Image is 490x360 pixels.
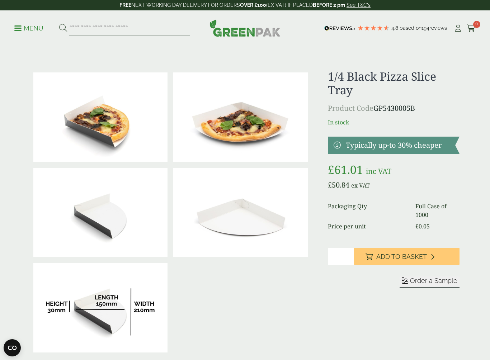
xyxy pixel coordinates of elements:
dt: Price per unit [328,222,407,231]
bdi: 50.84 [328,180,349,190]
span: 0 [473,21,480,28]
span: 4.8 [391,25,400,31]
span: Based on [400,25,421,31]
strong: BEFORE 2 pm [313,2,345,8]
span: £ [415,222,419,230]
h1: 1/4 Black Pizza Slice Tray [328,70,460,97]
span: Product Code [328,103,373,113]
span: ex VAT [351,181,370,189]
i: Cart [467,25,476,32]
a: 0 [467,23,476,34]
span: £ [328,180,332,190]
bdi: 61.01 [328,162,363,177]
img: GP5430005B Quarter Black Pizza Slice Tray (Large) DIMS [33,263,168,352]
span: reviews [429,25,447,31]
dt: Packaging Qty [328,202,407,219]
div: 4.78 Stars [357,25,390,31]
dd: Full Case of 1000 [415,202,460,219]
img: Quarter Black Pizza Slice Tray (Large) [33,168,168,257]
button: Add to Basket [354,248,460,265]
p: GP5430005B [328,103,460,114]
bdi: 0.05 [415,222,430,230]
i: My Account [453,25,462,32]
span: inc VAT [366,166,391,176]
span: 194 [421,25,429,31]
span: Add to Basket [376,253,427,261]
p: Menu [14,24,43,33]
img: REVIEWS.io [324,26,355,31]
span: £ [328,162,334,177]
a: Menu [14,24,43,31]
button: Order a Sample [400,276,460,288]
p: In stock [328,118,460,127]
img: Quarter Black Pizza Slice Tray Food Front (Large) [173,72,307,162]
img: Quarter Black Pizza Slice Tray Food Side (Large)[12078] [33,72,168,162]
img: GreenPak Supplies [209,19,281,37]
strong: FREE [119,2,131,8]
img: Quarter Black Pizza Slice Tray Front (Large) [173,168,307,257]
a: See T&C's [347,2,371,8]
strong: OVER £100 [240,2,266,8]
span: Order a Sample [410,277,457,284]
button: Open CMP widget [4,339,21,356]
